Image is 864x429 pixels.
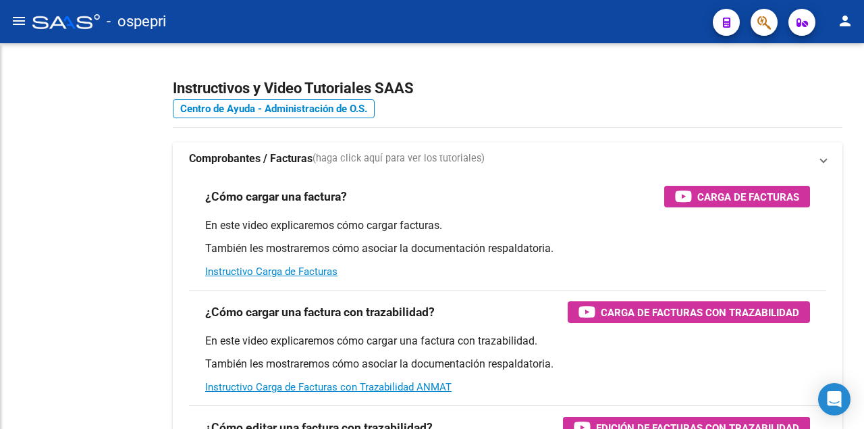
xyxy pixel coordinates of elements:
[205,218,810,233] p: En este video explicaremos cómo cargar facturas.
[205,303,435,322] h3: ¿Cómo cargar una factura con trazabilidad?
[205,334,810,349] p: En este video explicaremos cómo cargar una factura con trazabilidad.
[205,241,810,256] p: También les mostraremos cómo asociar la documentación respaldatoria.
[173,143,842,175] mat-expansion-panel-header: Comprobantes / Facturas(haga click aquí para ver los tutoriales)
[205,266,337,278] a: Instructivo Carga de Facturas
[107,7,166,36] span: - ospepri
[11,13,27,29] mat-icon: menu
[313,151,485,166] span: (haga click aquí para ver los tutoriales)
[205,381,452,393] a: Instructivo Carga de Facturas con Trazabilidad ANMAT
[818,383,850,415] div: Open Intercom Messenger
[837,13,853,29] mat-icon: person
[205,187,347,206] h3: ¿Cómo cargar una factura?
[664,186,810,207] button: Carga de Facturas
[205,357,810,372] p: También les mostraremos cómo asociar la documentación respaldatoria.
[568,301,810,323] button: Carga de Facturas con Trazabilidad
[697,188,799,205] span: Carga de Facturas
[173,76,842,101] h2: Instructivos y Video Tutoriales SAAS
[189,151,313,166] strong: Comprobantes / Facturas
[173,99,375,118] a: Centro de Ayuda - Administración de O.S.
[601,304,799,321] span: Carga de Facturas con Trazabilidad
